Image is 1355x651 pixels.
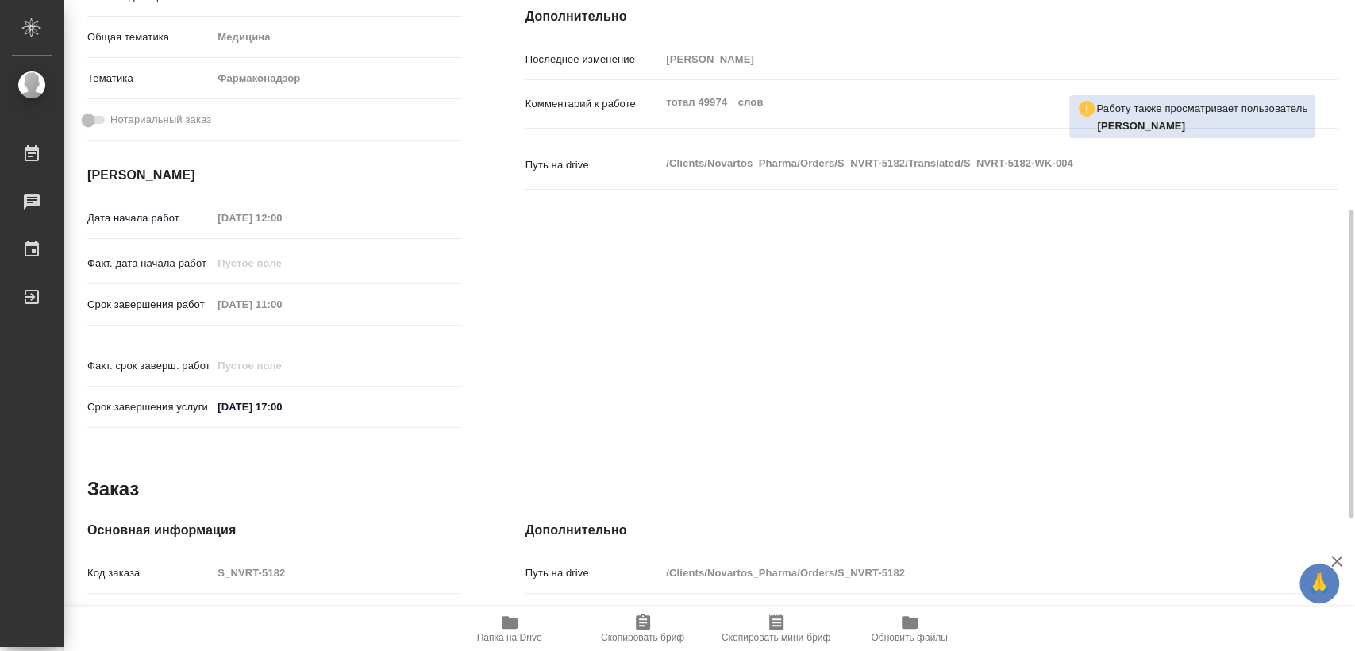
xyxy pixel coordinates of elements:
[87,256,212,272] p: Факт. дата начала работ
[212,252,351,275] input: Пустое поле
[87,71,212,87] p: Тематика
[601,632,684,643] span: Скопировать бриф
[212,395,351,418] input: ✎ Введи что-нибудь
[525,52,661,67] p: Последнее изменение
[212,24,461,51] div: Медицина
[1306,567,1333,600] span: 🙏
[525,521,1338,540] h4: Дополнительно
[87,297,212,313] p: Срок завершения работ
[660,561,1269,584] input: Пустое поле
[1299,564,1339,603] button: 🙏
[525,7,1338,26] h4: Дополнительно
[660,89,1269,116] textarea: тотал 49974 слов
[660,48,1269,71] input: Пустое поле
[212,354,351,377] input: Пустое поле
[477,632,542,643] span: Папка на Drive
[525,157,661,173] p: Путь на drive
[722,632,830,643] span: Скопировать мини-бриф
[87,476,139,502] h2: Заказ
[110,112,211,128] span: Нотариальный заказ
[87,399,212,415] p: Срок завершения услуги
[212,603,461,626] input: Пустое поле
[212,65,461,92] div: Фармаконадзор
[871,632,948,643] span: Обновить файлы
[525,565,661,581] p: Путь на drive
[87,358,212,374] p: Факт. срок заверш. работ
[87,521,462,540] h4: Основная информация
[87,166,462,185] h4: [PERSON_NAME]
[212,206,351,229] input: Пустое поле
[660,150,1269,177] textarea: /Clients/Novartos_Pharma/Orders/S_NVRT-5182/Translated/S_NVRT-5182-WK-004
[660,603,1269,626] input: Пустое поле
[87,565,212,581] p: Код заказа
[443,607,576,651] button: Папка на Drive
[1097,120,1185,132] b: [PERSON_NAME]
[1097,118,1307,134] p: Грабко Мария
[710,607,843,651] button: Скопировать мини-бриф
[212,293,351,316] input: Пустое поле
[87,29,212,45] p: Общая тематика
[212,561,461,584] input: Пустое поле
[87,210,212,226] p: Дата начала работ
[843,607,976,651] button: Обновить файлы
[525,96,661,112] p: Комментарий к работе
[576,607,710,651] button: Скопировать бриф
